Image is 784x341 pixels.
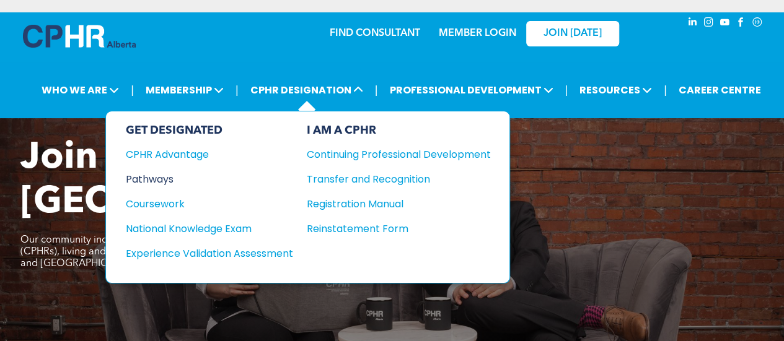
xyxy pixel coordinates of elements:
span: JOIN [DATE] [544,28,602,40]
div: Coursework [126,196,276,212]
div: Transfer and Recognition [307,171,472,187]
a: Transfer and Recognition [307,171,491,187]
div: Registration Manual [307,196,472,212]
a: Reinstatement Form [307,221,491,236]
img: A blue and white logo for cp alberta [23,25,136,48]
div: GET DESIGNATED [126,124,293,137]
li: | [664,77,667,103]
a: Coursework [126,196,293,212]
a: Continuing Professional Development [307,147,491,162]
div: Continuing Professional Development [307,147,472,162]
div: CPHR Advantage [126,147,276,162]
a: Social network [751,15,764,32]
li: | [236,77,239,103]
div: Experience Validation Assessment [126,246,276,261]
span: PROFESSIONAL DEVELOPMENT [385,79,557,101]
span: CPHR DESIGNATION [247,79,367,101]
span: MEMBERSHIP [142,79,227,101]
a: CPHR Advantage [126,147,293,162]
a: Pathways [126,171,293,187]
li: | [375,77,378,103]
a: FIND CONSULTANT [330,28,420,38]
a: facebook [734,15,748,32]
a: National Knowledge Exam [126,221,293,236]
li: | [565,77,568,103]
span: Our community includes over 3,300 Chartered Professionals in Human Resources (CPHRs), living and ... [20,235,385,269]
span: WHO WE ARE [38,79,123,101]
span: RESOURCES [576,79,656,101]
span: Join CPHR [GEOGRAPHIC_DATA] [20,140,417,222]
div: I AM A CPHR [307,124,491,137]
a: Registration Manual [307,196,491,212]
div: Pathways [126,171,276,187]
a: linkedin [686,15,700,32]
li: | [131,77,134,103]
a: youtube [718,15,732,32]
a: instagram [702,15,716,32]
a: Experience Validation Assessment [126,246,293,261]
div: Reinstatement Form [307,221,472,236]
div: National Knowledge Exam [126,221,276,236]
a: MEMBER LOGIN [439,28,516,38]
a: CAREER CENTRE [675,79,765,101]
a: JOIN [DATE] [526,21,619,46]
